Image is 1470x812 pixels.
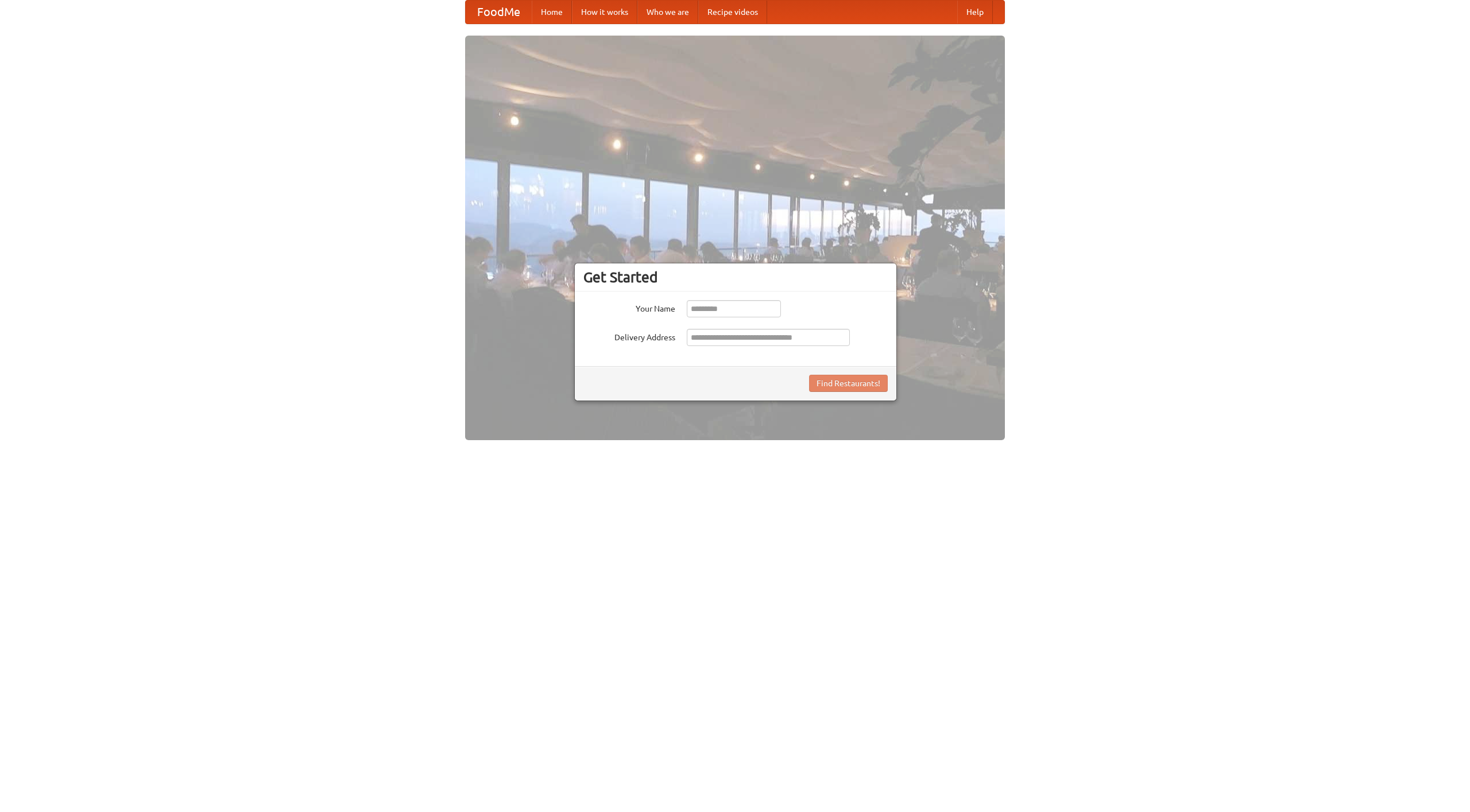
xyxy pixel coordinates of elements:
h3: Get Started [583,269,888,286]
a: Home [532,1,572,24]
label: Delivery Address [583,329,675,343]
a: Help [957,1,993,24]
a: How it works [572,1,637,24]
a: FoodMe [466,1,532,24]
a: Who we are [637,1,698,24]
label: Your Name [583,300,675,314]
a: Recipe videos [698,1,767,24]
button: Find Restaurants! [809,375,888,392]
